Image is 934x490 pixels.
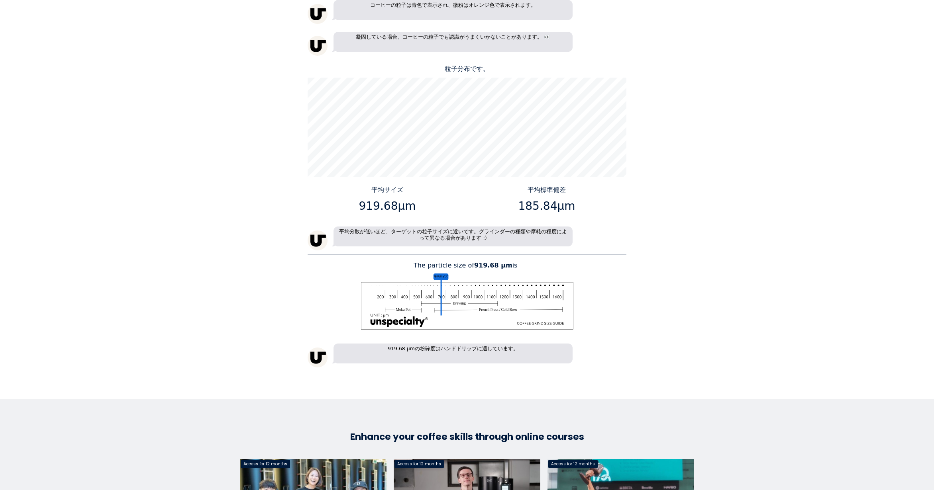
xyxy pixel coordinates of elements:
[470,198,624,215] p: 185.84μm
[308,347,328,367] img: unspecialty-logo
[308,64,626,74] p: 粒子分布です。
[308,36,328,56] img: unspecialty-logo
[334,226,573,246] p: 平均分散が低いほど、ターゲットの粒子サイズに近いです。グラインダーの種類や摩耗の程度によって異なる場合があります :)
[308,4,328,24] img: unspecialty-logo
[240,431,694,443] h3: Enhance your coffee skills through online courses
[434,275,448,278] tspan: 平均サイズ
[308,230,328,250] img: unspecialty-logo
[334,32,573,52] p: 凝固している場合、コーヒーの粒子でも認識がうまくいかないことがあります。 👀
[470,185,624,195] p: 平均標準偏差
[474,262,512,269] b: 919.68 μm
[334,344,573,363] p: 919.68 µmの粉砕度はハンドドリップに適しています。
[311,185,464,195] p: 平均サイズ
[311,198,464,215] p: 919.68μm
[308,261,626,270] p: The particle size of is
